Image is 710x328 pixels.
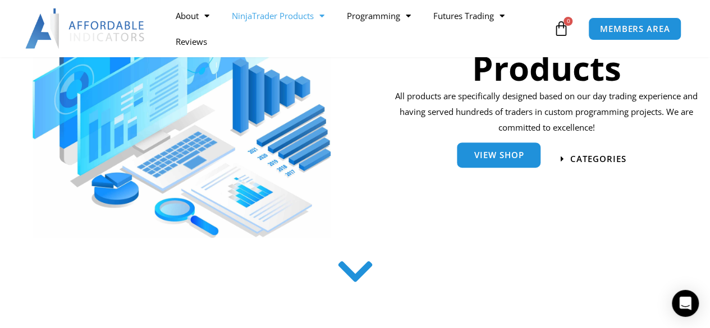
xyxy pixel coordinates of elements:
[600,25,670,33] span: MEMBERS AREA
[422,3,516,29] a: Futures Trading
[391,89,702,136] p: All products are specifically designed based on our day trading experience and having served hund...
[560,155,626,163] a: categories
[164,3,551,54] nav: Menu
[588,17,682,40] a: MEMBERS AREA
[391,44,702,91] h1: Products
[25,8,146,49] img: LogoAI | Affordable Indicators – NinjaTrader
[457,142,540,168] a: View Shop
[336,3,422,29] a: Programming
[564,17,572,26] span: 0
[536,12,585,45] a: 0
[164,3,221,29] a: About
[672,290,699,317] div: Open Intercom Messenger
[474,151,524,159] span: View Shop
[570,155,626,163] span: categories
[164,29,218,54] a: Reviews
[221,3,336,29] a: NinjaTrader Products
